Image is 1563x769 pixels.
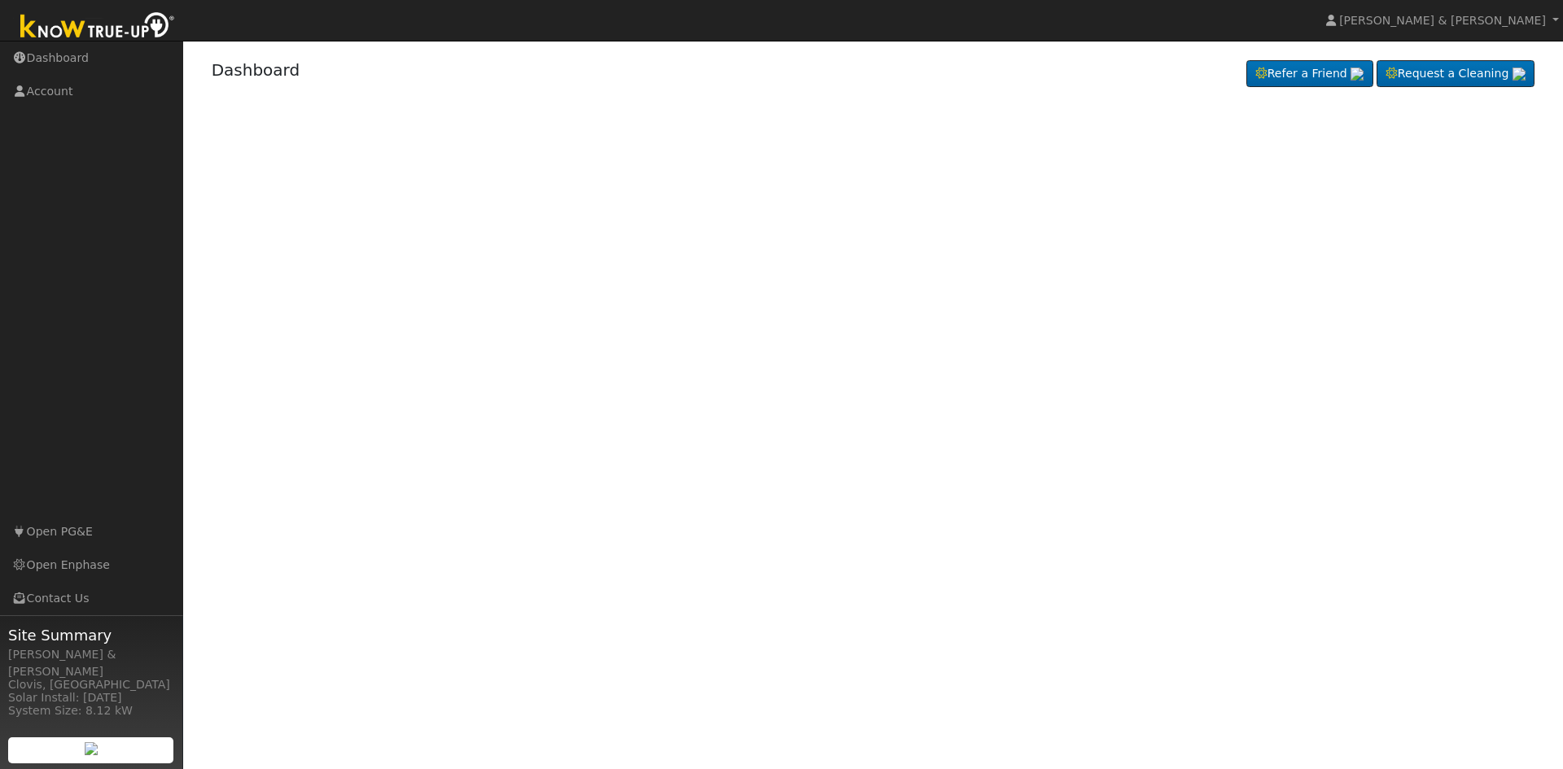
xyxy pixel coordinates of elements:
div: Clovis, [GEOGRAPHIC_DATA] [8,676,174,693]
img: retrieve [85,742,98,755]
div: [PERSON_NAME] & [PERSON_NAME] [8,646,174,680]
img: retrieve [1351,68,1364,81]
a: Request a Cleaning [1377,60,1535,88]
a: Refer a Friend [1246,60,1373,88]
img: retrieve [1513,68,1526,81]
div: Solar Install: [DATE] [8,689,174,706]
span: Site Summary [8,624,174,646]
img: Know True-Up [12,9,183,46]
a: Dashboard [212,60,300,80]
span: [PERSON_NAME] & [PERSON_NAME] [1339,14,1546,27]
div: System Size: 8.12 kW [8,702,174,719]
